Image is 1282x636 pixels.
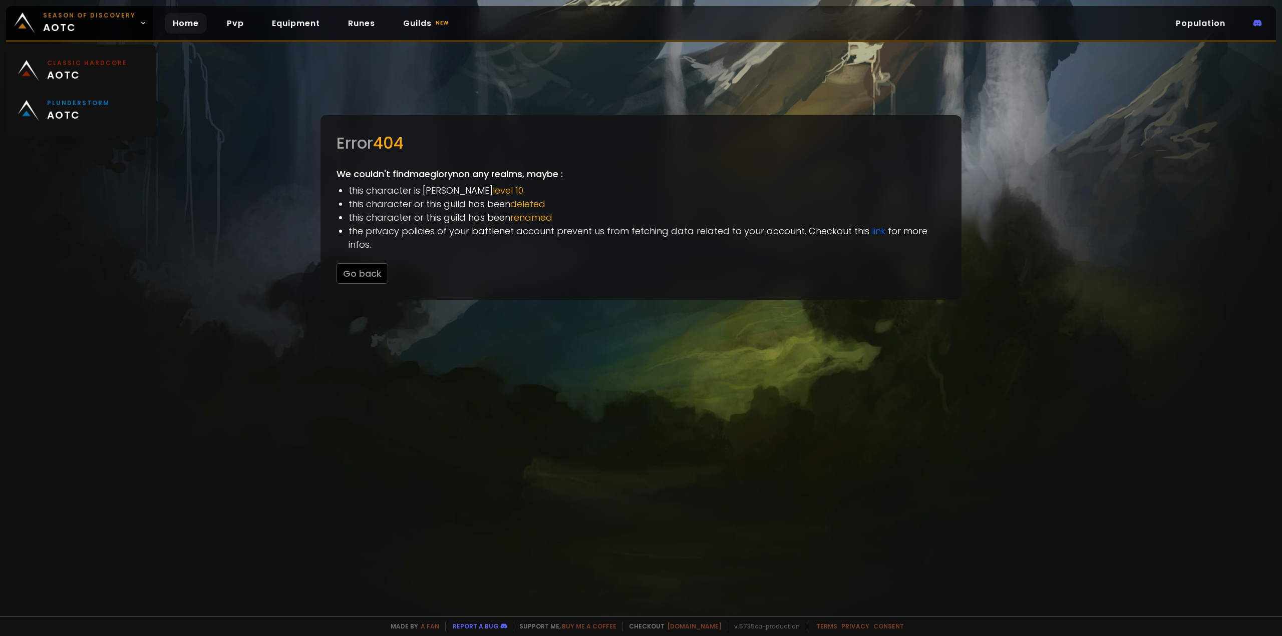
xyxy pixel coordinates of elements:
a: Plunderstormaotc [12,91,150,131]
small: new [434,17,451,29]
li: the privacy policies of your battlenet account prevent us from fetching data related to your acco... [349,224,945,251]
a: Terms [816,622,837,630]
span: Checkout [622,622,722,631]
a: Season of Discoveryaotc [6,6,153,40]
a: link [872,225,885,237]
span: v. 5735ca - production [728,622,800,631]
div: We couldn't find maegloryn on any realms, maybe : [320,115,961,300]
span: Made by [385,622,439,631]
a: Guildsnew [395,13,459,34]
small: Season of Discovery [43,11,136,20]
small: Classic Hardcore [47,59,127,68]
a: Go back [337,267,388,280]
span: 404 [373,132,404,154]
a: Runes [340,13,383,34]
span: aotc [43,11,136,35]
a: Consent [873,622,904,630]
li: this character is [PERSON_NAME] [349,184,945,197]
a: [DOMAIN_NAME] [667,622,722,630]
span: Support me, [513,622,616,631]
a: Buy me a coffee [562,622,616,630]
a: Equipment [264,13,328,34]
small: Plunderstorm [47,99,110,108]
a: Report a bug [453,622,499,630]
a: a fan [421,622,439,630]
a: Privacy [841,622,869,630]
li: this character or this guild has been [349,197,945,211]
button: Go back [337,263,388,284]
span: level 10 [493,184,523,197]
span: renamed [510,211,552,224]
a: Home [165,13,207,34]
span: deleted [510,198,545,210]
span: aotc [47,68,127,83]
li: this character or this guild has been [349,211,945,224]
a: Pvp [219,13,252,34]
div: Error [337,131,945,155]
a: Population [1168,13,1233,34]
span: aotc [47,108,110,123]
a: Classic Hardcoreaotc [12,51,150,91]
